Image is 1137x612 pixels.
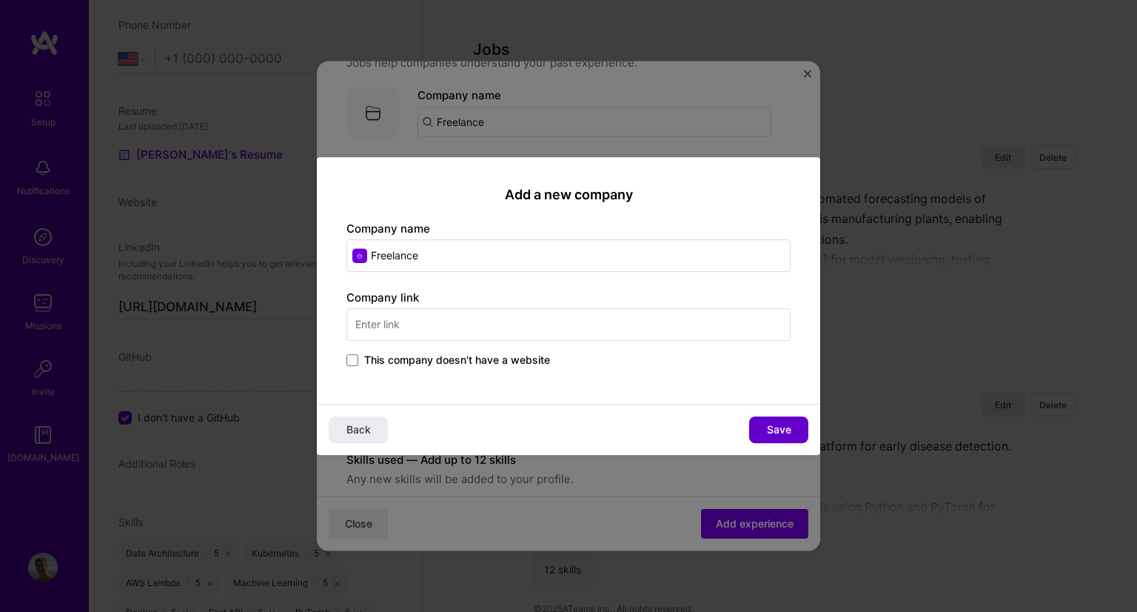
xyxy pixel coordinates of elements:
h2: Add a new company [346,187,791,203]
input: Enter name [346,239,791,272]
input: Enter link [346,308,791,341]
button: Save [749,416,808,443]
span: This company doesn't have a website [364,353,550,367]
span: Save [767,422,791,437]
button: Back [329,416,388,443]
label: Company name [346,222,430,236]
span: Back [346,422,371,437]
label: Company link [346,290,419,305]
